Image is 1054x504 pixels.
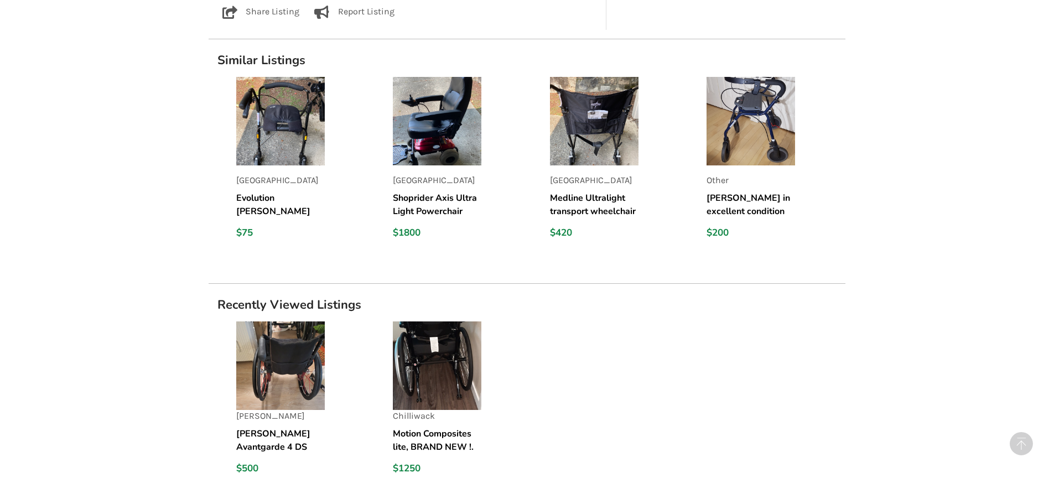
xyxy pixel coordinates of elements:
a: listingChilliwackMotion Composites lite, BRAND NEW !.$1250 [393,321,532,492]
p: [GEOGRAPHIC_DATA] [236,174,325,187]
p: Other [707,174,795,187]
p: Share Listing [246,6,299,19]
p: [PERSON_NAME] [236,410,325,423]
img: listing [393,321,481,410]
a: listing[GEOGRAPHIC_DATA]Evolution [PERSON_NAME]$75 [236,77,375,248]
img: listing [236,77,325,165]
div: $1250 [393,463,481,475]
a: listing[PERSON_NAME][PERSON_NAME] Avantgarde 4 DS Folding Wheelchair$500 [236,321,375,492]
h5: Medline Ultralight transport wheelchair with 19”wide seat, Folding, desk-length arms, black frame... [550,191,638,218]
div: $500 [236,463,325,475]
div: $1800 [393,227,481,239]
a: listing[GEOGRAPHIC_DATA]Shoprider Axis Ultra Light Powerchair [DATE]$1800 [393,77,532,248]
h1: Recently Viewed Listings [209,297,845,313]
img: listing [707,77,795,165]
div: $75 [236,227,325,239]
div: $200 [707,227,795,239]
h5: Evolution [PERSON_NAME] [236,191,325,218]
h5: [PERSON_NAME] in excellent condition [707,191,795,218]
a: listing[GEOGRAPHIC_DATA]Medline Ultralight transport wheelchair with 19”wide seat, Folding, desk-... [550,77,689,248]
img: listing [550,77,638,165]
h1: Similar Listings [209,53,845,68]
a: listingOther[PERSON_NAME] in excellent condition$200 [707,77,845,248]
p: Report Listing [338,6,394,19]
p: [GEOGRAPHIC_DATA] [393,174,481,187]
div: $420 [550,227,638,239]
p: Chilliwack [393,410,481,423]
img: listing [393,77,481,165]
h5: Shoprider Axis Ultra Light Powerchair [DATE] [393,191,481,218]
img: listing [236,321,325,410]
h5: [PERSON_NAME] Avantgarde 4 DS Folding Wheelchair [236,427,325,454]
h5: Motion Composites lite, BRAND NEW !. [393,427,481,454]
p: [GEOGRAPHIC_DATA] [550,174,638,187]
